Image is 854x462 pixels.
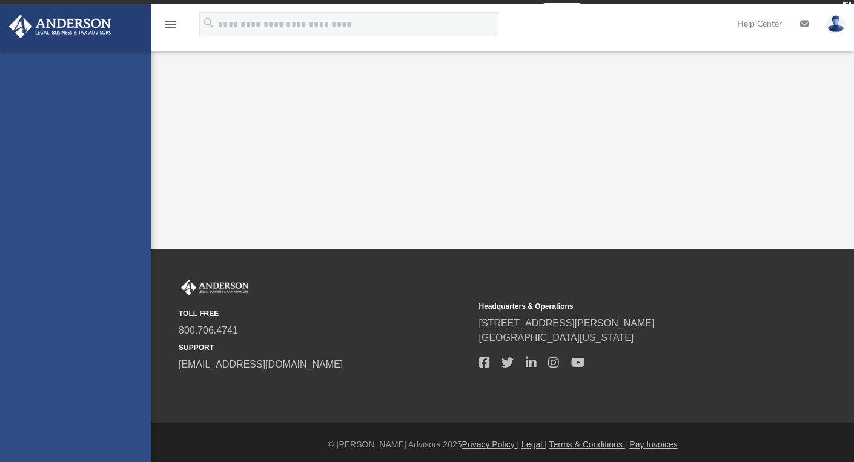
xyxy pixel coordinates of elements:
[479,332,634,343] a: [GEOGRAPHIC_DATA][US_STATE]
[827,15,845,33] img: User Pic
[479,318,655,328] a: [STREET_ADDRESS][PERSON_NAME]
[179,359,343,369] a: [EMAIL_ADDRESS][DOMAIN_NAME]
[521,440,547,449] a: Legal |
[179,280,251,295] img: Anderson Advisors Platinum Portal
[202,16,216,30] i: search
[179,342,471,353] small: SUPPORT
[5,15,115,38] img: Anderson Advisors Platinum Portal
[462,440,520,449] a: Privacy Policy |
[151,438,854,451] div: © [PERSON_NAME] Advisors 2025
[479,301,771,312] small: Headquarters & Operations
[164,23,178,31] a: menu
[164,17,178,31] i: menu
[543,3,581,18] a: survey
[629,440,677,449] a: Pay Invoices
[273,3,538,18] div: Get a chance to win 6 months of Platinum for free just by filling out this
[179,308,471,319] small: TOLL FREE
[549,440,627,449] a: Terms & Conditions |
[843,2,851,9] div: close
[179,325,238,335] a: 800.706.4741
